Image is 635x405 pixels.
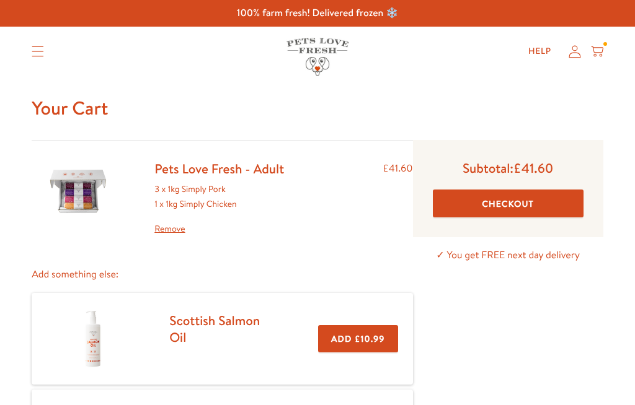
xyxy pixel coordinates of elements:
div: £41.60 [383,160,412,237]
button: Checkout [433,189,584,217]
a: Pets Love Fresh - Adult [154,160,284,178]
p: Subtotal: [433,160,584,176]
p: ✓ You get FREE next day delivery [413,247,603,264]
summary: Translation missing: en.sections.header.menu [22,36,54,67]
div: 3 x 1kg Simply Pork 1 x 1kg Simply Chicken [154,182,284,236]
h1: Your Cart [32,96,603,120]
img: Pets Love Fresh [286,38,349,76]
button: Add £10.99 [318,325,397,353]
p: Add something else: [32,266,412,283]
img: Scottish Salmon Oil [62,308,124,370]
a: Scottish Salmon Oil [169,311,260,346]
a: Help [518,39,561,64]
span: £41.60 [513,159,553,177]
a: Remove [154,222,284,237]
